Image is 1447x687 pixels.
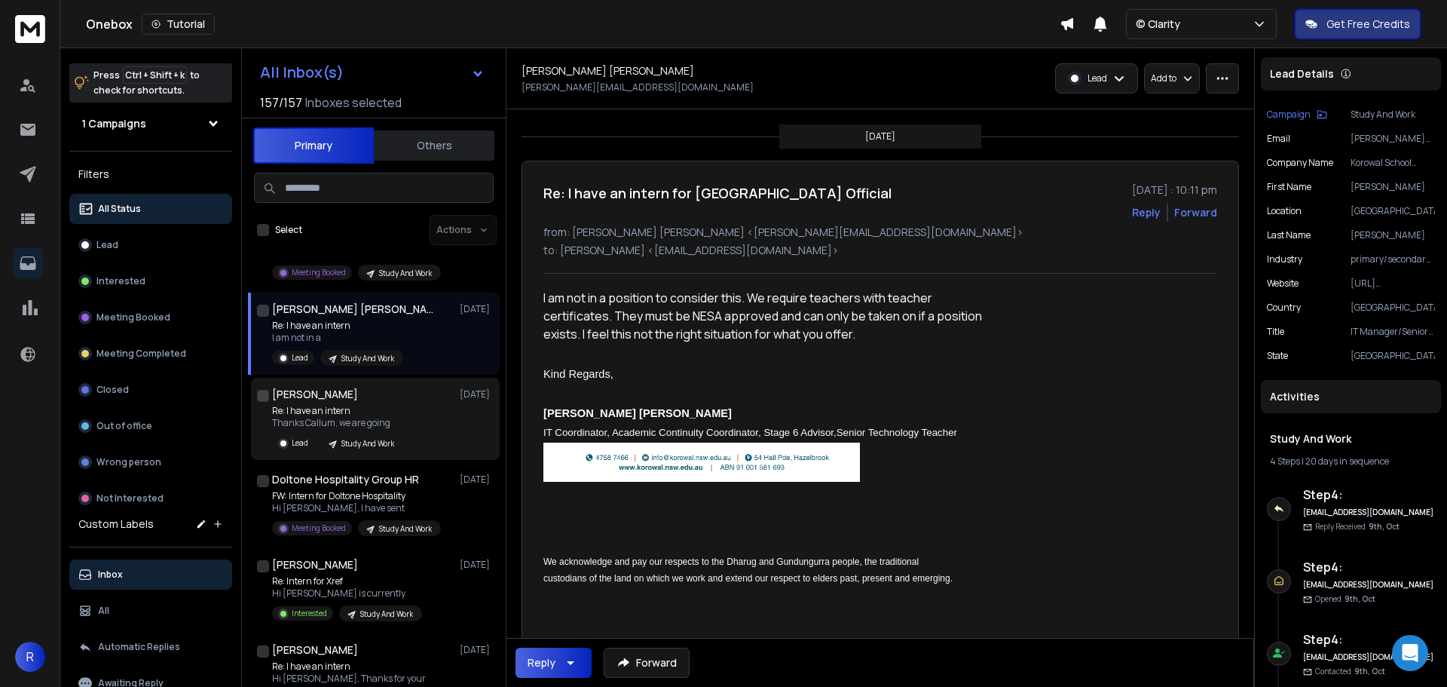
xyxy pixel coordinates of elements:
[543,557,953,584] span: We acknowledge and pay our respects to the Dharug and Gundungurra people, the traditional custodi...
[272,405,403,417] p: Re: I have an intern
[272,302,438,317] h1: [PERSON_NAME] [PERSON_NAME]
[1261,380,1441,413] div: Activities
[1369,521,1400,532] span: 9th, Oct
[248,57,497,87] button: All Inbox(s)
[69,194,232,224] button: All Status
[1267,278,1299,290] p: website
[543,182,892,204] h1: Re: I have an intern for [GEOGRAPHIC_DATA] Official
[98,605,109,617] p: All
[460,559,494,571] p: [DATE]
[522,63,694,78] h1: [PERSON_NAME] [PERSON_NAME]
[98,641,180,653] p: Automatic Replies
[272,661,426,673] p: Re: I have an intern
[1345,593,1375,604] span: 9th, Oct
[1174,205,1217,220] div: Forward
[460,303,494,315] p: [DATE]
[142,14,215,35] button: Tutorial
[341,353,394,364] p: Study And Work
[1267,109,1311,121] p: Campaign
[1351,157,1435,169] p: Korowal School Official
[69,266,232,296] button: Interested
[1303,558,1435,576] h6: Step 4 :
[460,388,494,400] p: [DATE]
[1305,455,1389,468] span: 20 days in sequence
[93,68,200,98] p: Press to check for shortcuts.
[1267,181,1311,193] p: First Name
[272,320,403,332] p: Re: I have an intern
[15,642,45,672] button: R
[1351,253,1435,265] p: primary/secondary education
[1267,350,1288,362] p: State
[1270,455,1300,468] span: 4 Steps
[1132,182,1217,198] p: [DATE] : 10:11 pm
[379,268,432,279] p: Study And Work
[604,648,690,678] button: Forward
[272,575,422,587] p: Re: Intern for Xref
[1351,133,1435,145] p: [PERSON_NAME][EMAIL_ADDRESS][DOMAIN_NAME]
[341,438,394,449] p: Study And Work
[1351,326,1435,338] p: IT Manager/Senior Technology Teacher/Academic Continuity Coordinator/Stage 6 Adviser
[1351,109,1435,121] p: Study And Work
[292,523,346,534] p: Meeting Booked
[272,673,426,685] p: Hi [PERSON_NAME], Thanks for your
[1132,205,1161,220] button: Reply
[96,348,186,360] p: Meeting Completed
[1267,205,1302,217] p: location
[69,560,232,590] button: Inbox
[292,267,346,278] p: Meeting Booked
[1303,652,1435,663] h6: [EMAIL_ADDRESS][DOMAIN_NAME]
[123,66,187,84] span: Ctrl + Shift + k
[543,243,1217,258] p: to: [PERSON_NAME] <[EMAIL_ADDRESS][DOMAIN_NAME]>
[1267,109,1327,121] button: Campaign
[515,648,592,678] button: Reply
[96,456,161,468] p: Wrong person
[460,474,494,486] p: [DATE]
[272,502,441,514] p: Hi [PERSON_NAME], I have sent
[1151,72,1176,84] p: Add to
[96,420,152,432] p: Out of office
[96,275,145,287] p: Interested
[272,417,403,429] p: Thanks Callum, we are going
[272,387,358,402] h1: [PERSON_NAME]
[1303,579,1435,590] h6: [EMAIL_ADDRESS][DOMAIN_NAME]
[78,517,154,532] h3: Custom Labels
[1315,521,1400,532] p: Reply Received
[543,289,984,604] div: I am not in a position to consider this. We require teachers with teacher certificates. They must...
[1351,350,1435,362] p: [GEOGRAPHIC_DATA]
[260,65,344,80] h1: All Inbox(s)
[1326,17,1410,32] p: Get Free Credits
[1270,431,1432,446] h1: Study And Work
[305,94,402,112] h3: Inboxes selected
[522,81,754,94] p: [PERSON_NAME][EMAIL_ADDRESS][DOMAIN_NAME]
[1267,133,1290,145] p: Email
[272,587,422,600] p: Hi [PERSON_NAME] is currently
[272,472,419,487] h1: Doltone Hospitality Group HR
[260,94,302,112] span: 157 / 157
[1351,181,1435,193] p: [PERSON_NAME]
[543,225,1217,240] p: from: [PERSON_NAME] [PERSON_NAME] <[PERSON_NAME][EMAIL_ADDRESS][DOMAIN_NAME]>
[86,14,1060,35] div: Onebox
[1303,630,1435,649] h6: Step 4 :
[1270,455,1432,468] div: |
[98,203,141,215] p: All Status
[96,239,118,251] p: Lead
[1270,66,1334,81] p: Lead Details
[1351,205,1435,217] p: [GEOGRAPHIC_DATA]
[1136,17,1186,32] p: © Clarity
[1354,666,1385,676] span: 9th, Oct
[272,643,358,658] h1: [PERSON_NAME]
[1315,593,1375,605] p: Opened
[543,368,613,380] span: Kind Regards,
[543,427,837,438] span: IT Coordinator, Academic Continuity Coordinator, Stage 6 Advisor,
[96,384,129,396] p: Closed
[360,609,413,620] p: Study And Work
[837,427,957,438] span: Senior Technology Teacher
[1303,486,1435,504] h6: Step 4 :
[1267,229,1311,241] p: Last Name
[69,632,232,662] button: Automatic Replies
[1267,326,1284,338] p: title
[1088,72,1107,84] p: Lead
[543,407,732,419] span: [PERSON_NAME] [PERSON_NAME]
